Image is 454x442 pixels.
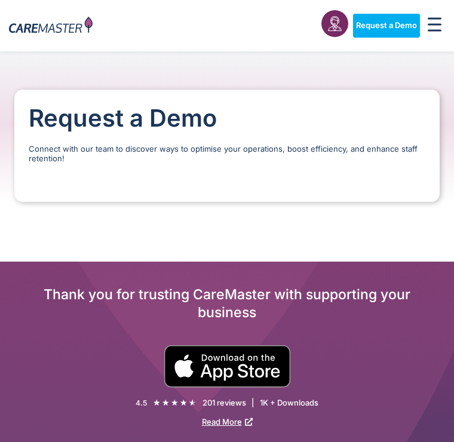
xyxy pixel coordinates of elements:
[9,17,93,35] img: CareMaster Logo
[425,14,446,38] div: Menu Toggle
[29,104,425,133] h1: Request a Demo
[164,345,291,388] img: small black download on the apple app store button.
[353,14,420,38] a: Request a Demo
[153,397,197,409] div: 4.5/5
[29,145,425,163] p: Connect with our team to discover ways to optimise your operations, boost efficiency, and enhance...
[180,397,188,409] i: ★
[162,397,170,409] i: ★
[171,397,179,409] i: ★
[202,417,253,426] a: Read More
[203,398,318,408] div: 201 reviews | 1K + Downloads
[189,397,197,409] i: ★
[153,397,161,409] i: ★
[14,286,440,321] h2: Thank you for trusting CareMaster with supporting your business
[356,21,417,30] span: Request a Demo
[136,398,147,408] div: 4.5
